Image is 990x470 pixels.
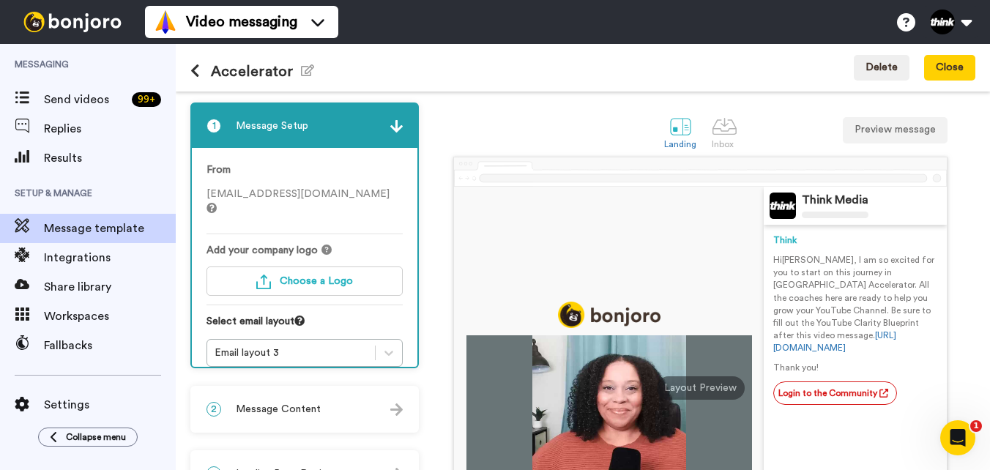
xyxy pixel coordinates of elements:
span: 1 [206,119,221,133]
h1: Accelerator [190,63,314,80]
div: 99 + [132,92,161,107]
span: Collapse menu [66,431,126,443]
div: Inbox [712,139,737,149]
img: vm-color.svg [154,10,177,34]
div: 2Message Content [190,386,419,433]
span: Settings [44,396,176,414]
span: Workspaces [44,307,176,325]
span: Choose a Logo [280,276,353,286]
span: Message Content [236,402,321,417]
span: Replies [44,120,176,138]
span: Fallbacks [44,337,176,354]
button: Close [924,55,975,81]
span: Send videos [44,91,126,108]
img: upload-turquoise.svg [256,275,271,289]
span: Message template [44,220,176,237]
span: Integrations [44,249,176,266]
div: Layout Preview [657,376,745,400]
button: Collapse menu [38,428,138,447]
span: Results [44,149,176,167]
img: logo_full.png [558,302,660,328]
span: [EMAIL_ADDRESS][DOMAIN_NAME] [206,189,392,214]
span: 1 [970,420,982,432]
img: Profile Image [770,193,796,219]
img: arrow.svg [390,403,403,416]
span: Share library [44,278,176,296]
iframe: Intercom live chat [940,420,975,455]
a: Inbox [704,106,745,157]
div: Select email layout [206,314,403,339]
div: Landing [664,139,697,149]
p: Hi [PERSON_NAME] , I am so excited for you to start on this journey in [GEOGRAPHIC_DATA] Accelera... [773,254,937,354]
span: 2 [206,402,221,417]
img: bj-logo-header-white.svg [18,12,127,32]
div: Email layout 3 [215,346,368,360]
p: Thank you! [773,362,937,374]
span: Add your company logo [206,243,318,258]
button: Choose a Logo [206,266,403,296]
div: Think Media [802,193,868,207]
span: Video messaging [186,12,297,32]
button: Delete [854,55,909,81]
a: Login to the Community [773,381,897,405]
a: Landing [657,106,704,157]
button: Preview message [843,117,948,143]
div: Think [773,234,937,247]
label: From [206,163,231,178]
img: arrow.svg [390,120,403,133]
span: Message Setup [236,119,308,133]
